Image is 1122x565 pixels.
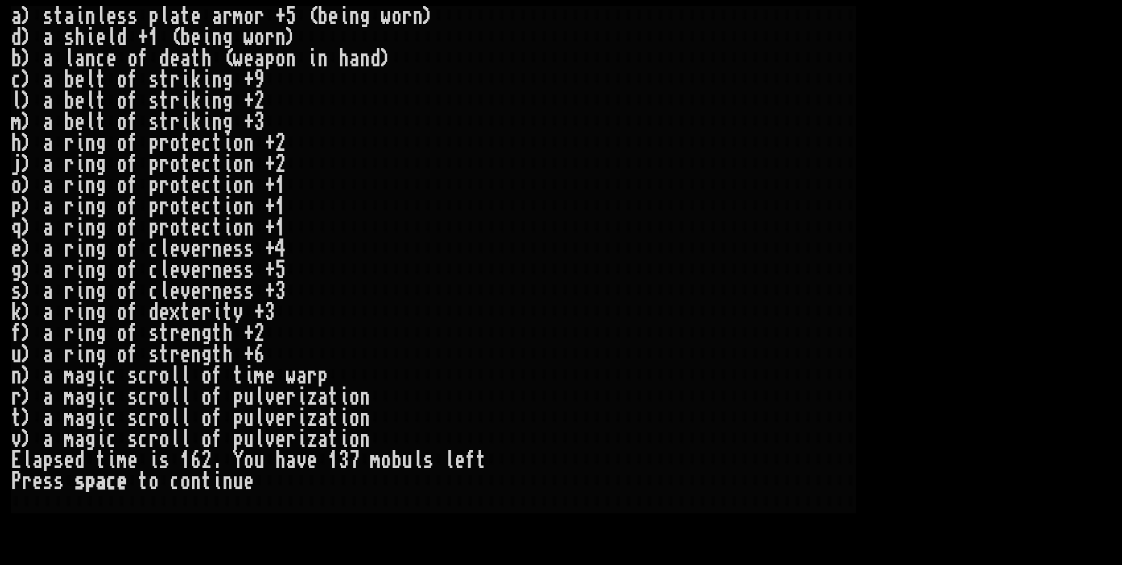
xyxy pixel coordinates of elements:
div: a [180,48,191,69]
div: n [286,48,296,69]
div: j [11,154,22,175]
div: c [148,260,159,281]
div: f [127,112,138,133]
div: i [85,27,96,48]
div: e [170,48,180,69]
div: i [180,90,191,112]
div: t [159,69,170,90]
div: l [85,90,96,112]
div: r [159,217,170,238]
div: o [170,196,180,217]
div: n [244,175,254,196]
div: t [159,90,170,112]
div: a [43,154,53,175]
div: f [127,90,138,112]
div: t [191,48,201,69]
div: e [75,90,85,112]
div: + [265,196,275,217]
div: i [222,196,233,217]
div: r [222,6,233,27]
div: t [96,69,106,90]
div: c [201,175,212,196]
div: e [191,175,201,196]
div: e [75,69,85,90]
div: a [43,27,53,48]
div: i [75,238,85,260]
div: n [244,133,254,154]
div: a [75,48,85,69]
div: g [96,175,106,196]
div: i [75,196,85,217]
div: m [11,112,22,133]
div: b [64,90,75,112]
div: p [148,217,159,238]
div: i [75,281,85,302]
div: s [43,6,53,27]
div: n [212,69,222,90]
div: c [148,281,159,302]
div: s [117,6,127,27]
div: n [244,196,254,217]
div: a [349,48,360,69]
div: ) [22,196,32,217]
div: e [191,217,201,238]
div: r [159,175,170,196]
div: ) [22,238,32,260]
div: a [170,6,180,27]
div: g [96,217,106,238]
div: a [43,133,53,154]
div: i [75,217,85,238]
div: e [170,260,180,281]
div: + [265,260,275,281]
div: l [85,112,96,133]
div: + [265,133,275,154]
div: r [64,154,75,175]
div: e [96,27,106,48]
div: t [212,154,222,175]
div: a [43,217,53,238]
div: n [212,27,222,48]
div: o [233,154,244,175]
div: d [370,48,381,69]
div: t [180,133,191,154]
div: f [127,175,138,196]
div: e [191,6,201,27]
div: f [127,238,138,260]
div: h [11,133,22,154]
div: s [64,27,75,48]
div: t [159,112,170,133]
div: n [85,6,96,27]
div: l [106,27,117,48]
div: t [96,112,106,133]
div: b [64,112,75,133]
div: ) [22,69,32,90]
div: c [201,133,212,154]
div: a [43,112,53,133]
div: e [244,48,254,69]
div: n [85,196,96,217]
div: r [159,154,170,175]
div: a [43,260,53,281]
div: r [170,112,180,133]
div: l [64,48,75,69]
div: o [233,175,244,196]
div: e [191,154,201,175]
div: t [96,90,106,112]
div: o [117,217,127,238]
div: o [11,175,22,196]
div: ) [22,90,32,112]
div: s [244,260,254,281]
div: b [64,69,75,90]
div: ) [22,48,32,69]
div: g [96,133,106,154]
div: a [64,6,75,27]
div: n [85,48,96,69]
div: p [148,196,159,217]
div: a [43,196,53,217]
div: 5 [275,260,286,281]
div: v [180,238,191,260]
div: e [222,238,233,260]
div: g [222,27,233,48]
div: + [244,112,254,133]
div: p [11,196,22,217]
